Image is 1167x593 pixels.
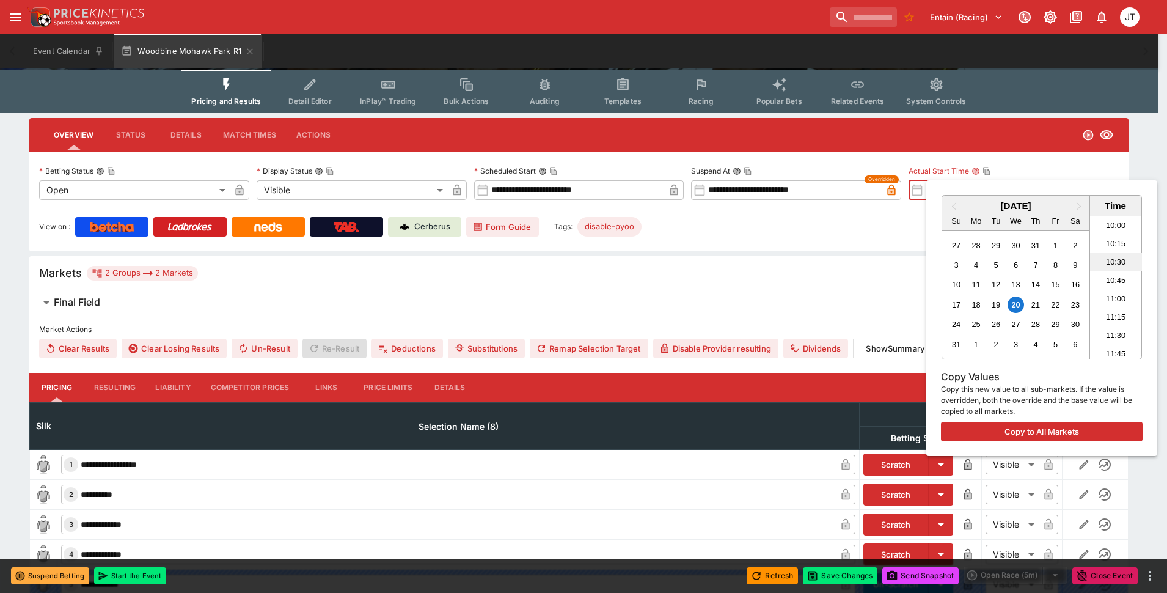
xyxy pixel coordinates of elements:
div: Choose Wednesday, August 13th, 2025 [1008,276,1024,293]
div: Choose Monday, September 1st, 2025 [968,336,984,353]
div: Choose Thursday, August 7th, 2025 [1027,257,1044,273]
div: Choose Sunday, August 10th, 2025 [948,276,965,293]
div: Choose Monday, August 18th, 2025 [968,296,984,313]
div: Thursday [1027,213,1044,229]
div: Choose Saturday, September 6th, 2025 [1067,336,1083,353]
div: Month August, 2025 [946,235,1085,355]
div: Choose Sunday, August 24th, 2025 [948,316,965,333]
li: 10:30 [1090,253,1142,271]
div: Choose Wednesday, August 20th, 2025 [1008,296,1024,313]
li: 10:45 [1090,271,1142,290]
div: Friday [1047,213,1064,229]
div: Choose Wednesday, August 27th, 2025 [1008,316,1024,333]
div: Choose Monday, August 11th, 2025 [968,276,984,293]
div: Choose Monday, July 28th, 2025 [968,237,984,254]
li: 11:00 [1090,290,1142,308]
div: Choose Friday, August 29th, 2025 [1047,316,1064,333]
div: Choose Saturday, August 23rd, 2025 [1067,296,1083,313]
div: Choose Friday, August 8th, 2025 [1047,257,1064,273]
div: Tuesday [987,213,1004,229]
li: 10:00 [1090,216,1142,235]
ul: Time [1090,216,1142,359]
div: Choose Tuesday, August 26th, 2025 [987,316,1004,333]
div: Sunday [948,213,965,229]
div: Choose Sunday, July 27th, 2025 [948,237,965,254]
div: Choose Saturday, August 9th, 2025 [1067,257,1083,273]
div: Wednesday [1008,213,1024,229]
div: Choose Monday, August 4th, 2025 [968,257,984,273]
div: Choose Thursday, July 31st, 2025 [1027,237,1044,254]
div: Choose Wednesday, September 3rd, 2025 [1008,336,1024,353]
div: Choose Wednesday, August 6th, 2025 [1008,257,1024,273]
div: Saturday [1067,213,1083,229]
li: 11:30 [1090,326,1142,345]
div: Choose Friday, August 15th, 2025 [1047,276,1064,293]
div: Choose Date and Time [942,195,1141,359]
h6: Copy Values [941,369,1143,384]
div: Choose Sunday, August 17th, 2025 [948,296,965,313]
div: Choose Friday, September 5th, 2025 [1047,336,1064,353]
div: Choose Saturday, August 2nd, 2025 [1067,237,1083,254]
div: Choose Tuesday, September 2nd, 2025 [987,336,1004,353]
span: Copy this new value to all sub-markets. If the value is overridden, both the override and the bas... [941,384,1143,417]
li: 11:15 [1090,308,1142,326]
li: 11:45 [1090,345,1142,363]
div: Choose Saturday, August 30th, 2025 [1067,316,1083,333]
div: Choose Sunday, August 3rd, 2025 [948,257,965,273]
div: Choose Monday, August 25th, 2025 [968,316,984,333]
div: Monday [968,213,984,229]
div: Choose Wednesday, July 30th, 2025 [1008,237,1024,254]
li: 10:15 [1090,235,1142,253]
div: Choose Friday, August 1st, 2025 [1047,237,1064,254]
div: Choose Thursday, September 4th, 2025 [1027,336,1044,353]
button: Next Month [1070,197,1089,216]
div: Choose Tuesday, August 12th, 2025 [987,276,1004,293]
div: Choose Tuesday, August 19th, 2025 [987,296,1004,313]
div: Choose Friday, August 22nd, 2025 [1047,296,1064,313]
button: Previous Month [943,197,963,216]
div: Choose Saturday, August 16th, 2025 [1067,276,1083,293]
div: Choose Tuesday, August 5th, 2025 [987,257,1004,273]
button: Copy to All Markets [941,422,1143,441]
div: Time [1093,201,1138,211]
div: Choose Thursday, August 28th, 2025 [1027,316,1044,333]
div: Choose Thursday, August 14th, 2025 [1027,276,1044,293]
div: Choose Thursday, August 21st, 2025 [1027,296,1044,313]
div: Choose Sunday, August 31st, 2025 [948,336,965,353]
h2: [DATE] [942,201,1089,211]
div: Choose Tuesday, July 29th, 2025 [987,237,1004,254]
